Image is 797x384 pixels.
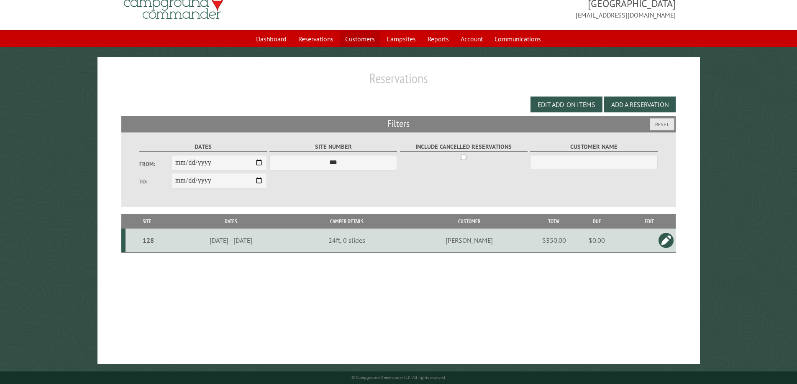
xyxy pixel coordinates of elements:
[293,229,401,252] td: 24ft, 0 slides
[489,31,546,47] a: Communications
[129,236,168,244] div: 128
[340,31,380,47] a: Customers
[139,160,171,168] label: From:
[139,178,171,186] label: To:
[293,31,338,47] a: Reservations
[401,229,537,252] td: [PERSON_NAME]
[251,31,292,47] a: Dashboard
[538,214,571,229] th: Total
[351,375,446,380] small: © Campground Commander LLC. All rights reserved.
[623,214,676,229] th: Edit
[269,142,397,152] label: Site Number
[400,142,528,152] label: Include Cancelled Reservations
[121,116,676,132] h2: Filters
[423,31,454,47] a: Reports
[121,70,676,93] h1: Reservations
[571,229,623,252] td: $0.00
[139,142,267,152] label: Dates
[530,142,658,152] label: Customer Name
[571,214,623,229] th: Due
[650,118,674,130] button: Reset
[401,214,537,229] th: Customer
[530,97,602,112] button: Edit Add-on Items
[170,236,292,244] div: [DATE] - [DATE]
[382,31,421,47] a: Campsites
[456,31,488,47] a: Account
[126,214,169,229] th: Site
[169,214,293,229] th: Dates
[293,214,401,229] th: Camper Details
[538,229,571,252] td: $350.00
[604,97,676,112] button: Add a Reservation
